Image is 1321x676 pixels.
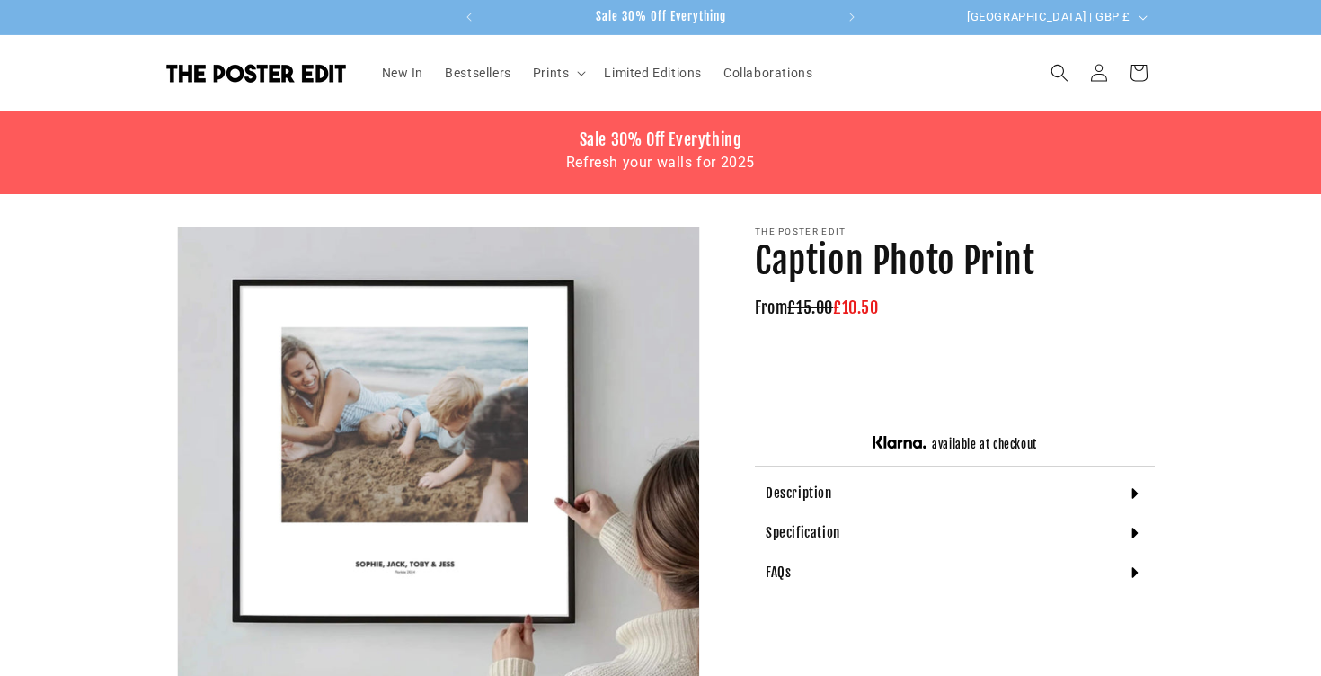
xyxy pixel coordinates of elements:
[1040,53,1079,93] summary: Search
[166,64,346,83] img: The Poster Edit
[522,54,594,92] summary: Prints
[434,54,522,92] a: Bestsellers
[766,485,832,503] h4: Description
[967,8,1130,26] span: [GEOGRAPHIC_DATA] | GBP £
[833,298,879,317] span: £10.50
[755,237,1155,284] h1: Caption Photo Print
[755,227,1155,237] p: The Poster Edit
[766,524,840,542] h4: Specification
[932,437,1037,452] h5: available at checkout
[445,65,511,81] span: Bestsellers
[596,9,726,23] span: Sale 30% Off Everything
[604,65,702,81] span: Limited Editions
[593,54,713,92] a: Limited Editions
[723,65,812,81] span: Collaborations
[382,65,424,81] span: New In
[160,57,353,89] a: The Poster Edit
[787,298,833,317] span: £15.00
[371,54,435,92] a: New In
[713,54,823,92] a: Collaborations
[755,298,1155,318] h3: From
[533,65,570,81] span: Prints
[766,564,791,582] h4: FAQs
